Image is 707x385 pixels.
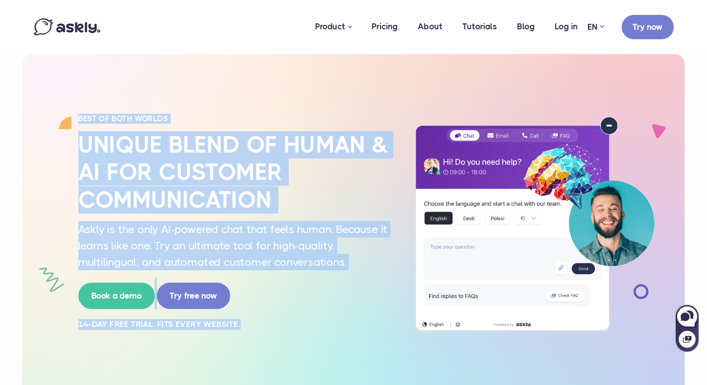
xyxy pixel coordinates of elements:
p: Askly is the only AI-powered chat that feels human. Because it learns like one. Try an ultimate t... [78,221,391,270]
img: Askly [34,18,100,35]
img: AI multilingual chat [406,117,664,331]
a: Blog [507,2,545,51]
iframe: Askly chat [675,303,700,353]
h2: Unique blend of human & AI for customer communication [78,131,391,214]
a: Try free now [157,283,230,309]
a: Try now [622,15,674,39]
a: Log in [545,2,587,51]
a: Product [305,2,362,52]
h2: BEST OF BOTH WORLDS [78,114,391,124]
a: Tutorials [452,2,507,51]
h2: 14-day free trial. Fits every website. [78,319,391,330]
a: Book a demo [78,283,155,309]
a: About [408,2,452,51]
a: Pricing [362,2,408,51]
a: EN [587,20,604,34]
